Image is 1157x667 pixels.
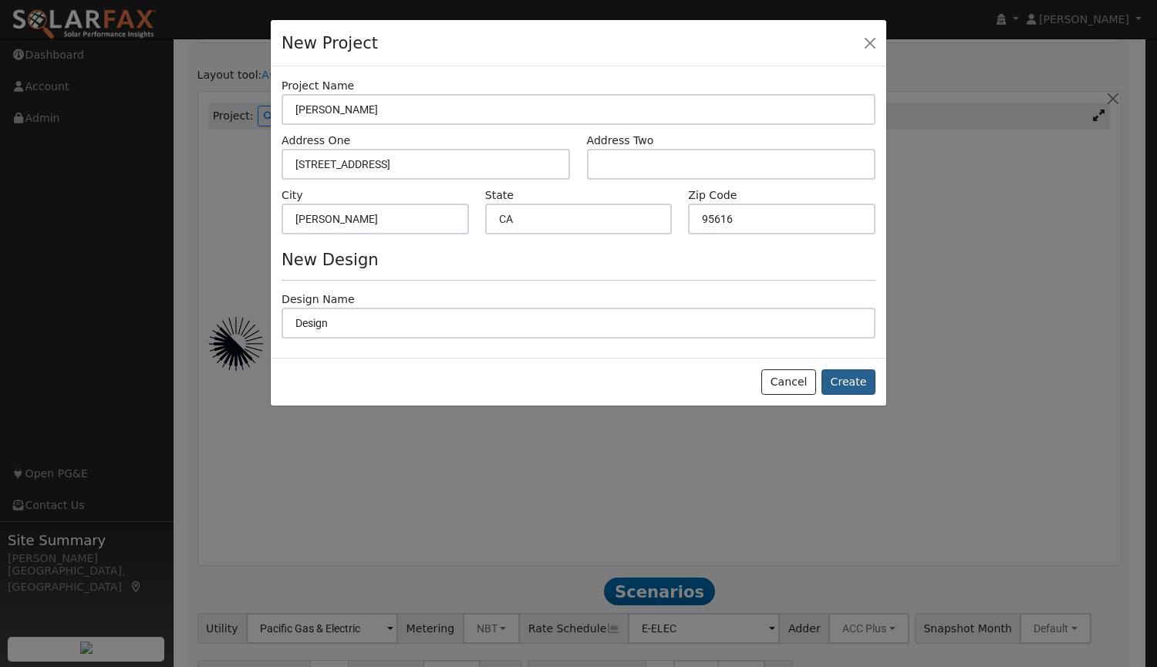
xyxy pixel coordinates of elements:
[282,133,350,149] label: Address One
[282,250,875,269] h4: New Design
[688,187,737,204] label: Zip Code
[282,291,355,308] label: Design Name
[282,187,303,204] label: City
[282,31,378,56] h4: New Project
[282,78,354,94] label: Project Name
[587,133,654,149] label: Address Two
[485,187,514,204] label: State
[821,369,875,396] button: Create
[761,369,816,396] button: Cancel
